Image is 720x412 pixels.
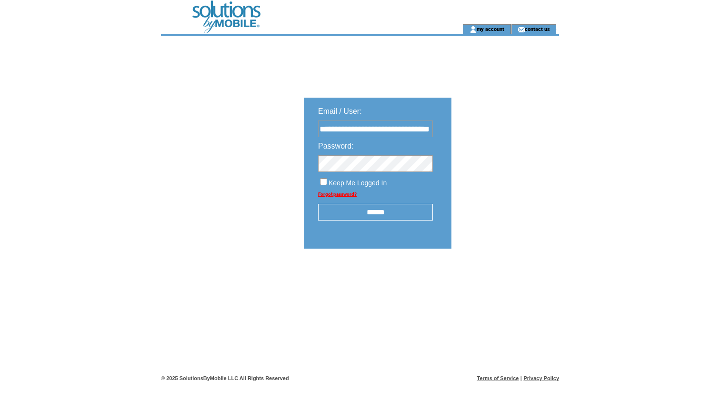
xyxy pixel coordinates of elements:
a: Forgot password? [318,191,357,197]
span: Password: [318,142,354,150]
span: Keep Me Logged In [329,179,387,187]
img: contact_us_icon.gif [518,26,525,33]
a: Privacy Policy [523,375,559,381]
a: my account [477,26,504,32]
span: © 2025 SolutionsByMobile LLC All Rights Reserved [161,375,289,381]
span: | [520,375,522,381]
img: transparent.png [479,272,527,284]
a: contact us [525,26,550,32]
img: account_icon.gif [470,26,477,33]
span: Email / User: [318,107,362,115]
a: Terms of Service [477,375,519,381]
